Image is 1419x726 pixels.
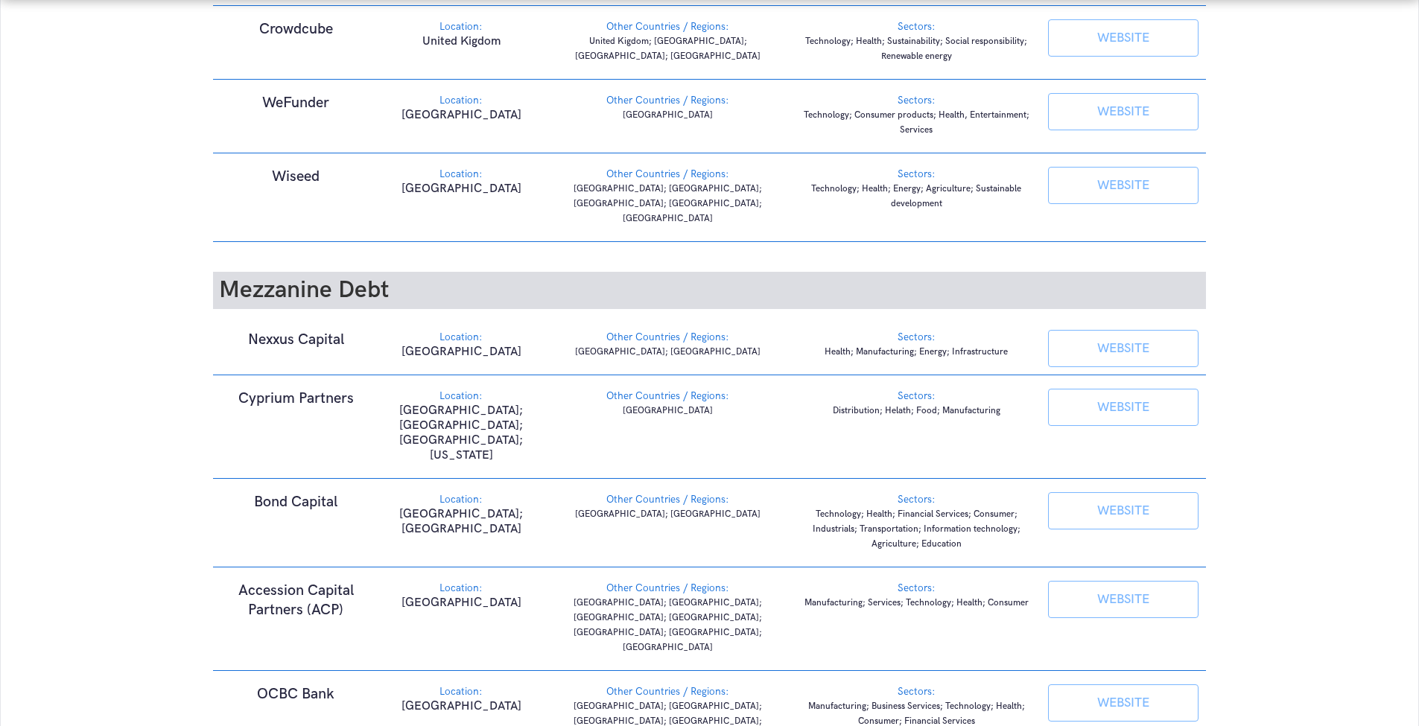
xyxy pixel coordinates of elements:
p: [GEOGRAPHIC_DATA] [386,596,536,611]
div: Location: [386,389,536,404]
div: Sectors: [800,19,1033,34]
p: [GEOGRAPHIC_DATA] [551,108,784,123]
div: Location: [386,93,536,108]
p: Health; Manufacturing; Energy; Infrastructure [800,345,1033,360]
p: Technology; Health; Sustainability; Social responsibility; Renewable energy [800,34,1033,64]
div: Other Countries / Regions: [551,684,784,699]
h2: Mezzanine Debt [213,272,1205,309]
h1: OCBC Bank [220,684,371,704]
div: Location: [386,492,536,507]
p: [GEOGRAPHIC_DATA] [386,108,536,123]
a: WEBSITE [1048,330,1199,367]
p: [GEOGRAPHIC_DATA]; [GEOGRAPHIC_DATA]; [GEOGRAPHIC_DATA]; [GEOGRAPHIC_DATA]; [GEOGRAPHIC_DATA] [551,182,784,226]
div: Sectors: [800,581,1033,596]
div: Sectors: [800,684,1033,699]
div: Sectors: [800,167,1033,182]
p: Manufacturing; Services; Technology; Health; Consumer [800,596,1033,611]
h1: Accession Capital Partners (ACP) [220,581,371,620]
a: WEBSITE [1048,167,1199,204]
p: United Kigdom [386,34,536,49]
h1: Bond Capital [220,492,371,512]
div: Sectors: [800,492,1033,507]
div: Location: [386,19,536,34]
div: Other Countries / Regions: [551,492,784,507]
h1: Crowdcube [220,19,371,39]
p: United Kigdom; [GEOGRAPHIC_DATA]; [GEOGRAPHIC_DATA]; [GEOGRAPHIC_DATA] [551,34,784,64]
p: [GEOGRAPHIC_DATA]; [GEOGRAPHIC_DATA]; [GEOGRAPHIC_DATA]; [GEOGRAPHIC_DATA]; [GEOGRAPHIC_DATA]; [G... [551,596,784,655]
h1: Wiseed [220,167,371,186]
p: [GEOGRAPHIC_DATA]; [GEOGRAPHIC_DATA] [551,345,784,360]
div: Sectors: [800,93,1033,108]
div: Location: [386,581,536,596]
div: Other Countries / Regions: [551,330,784,345]
div: Sectors: [800,389,1033,404]
p: Technology; Health; Energy; Agriculture; Sustainable development [800,182,1033,211]
div: Other Countries / Regions: [551,93,784,108]
p: [GEOGRAPHIC_DATA] [551,404,784,418]
a: WEBSITE [1048,492,1199,529]
p: Technology; Health; Financial Services; Consumer; Industrials; Transportation; Information techno... [800,507,1033,552]
h1: Cyprium Partners [220,389,371,408]
div: Location: [386,684,536,699]
p: [GEOGRAPHIC_DATA]; [GEOGRAPHIC_DATA]; [GEOGRAPHIC_DATA]; [US_STATE] [386,404,536,463]
div: Other Countries / Regions: [551,19,784,34]
a: WEBSITE [1048,684,1199,722]
a: WEBSITE [1048,389,1199,426]
p: [GEOGRAPHIC_DATA]; [GEOGRAPHIC_DATA] [551,507,784,522]
div: Sectors: [800,330,1033,345]
div: Other Countries / Regions: [551,389,784,404]
div: Location: [386,167,536,182]
div: Location: [386,330,536,345]
p: [GEOGRAPHIC_DATA] [386,345,536,360]
p: [GEOGRAPHIC_DATA] [386,699,536,714]
a: WEBSITE [1048,19,1199,57]
p: Distribution; Helath; Food; Manufacturing [800,404,1033,418]
div: Other Countries / Regions: [551,167,784,182]
a: WEBSITE [1048,581,1199,618]
p: [GEOGRAPHIC_DATA] [386,182,536,197]
p: Technology; Consumer products; Health, Entertainment; Services [800,108,1033,138]
a: WEBSITE [1048,93,1199,130]
div: Other Countries / Regions: [551,581,784,596]
h1: WeFunder [220,93,371,112]
h1: Nexxus Capital [220,330,371,349]
p: [GEOGRAPHIC_DATA]; [GEOGRAPHIC_DATA] [386,507,536,537]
